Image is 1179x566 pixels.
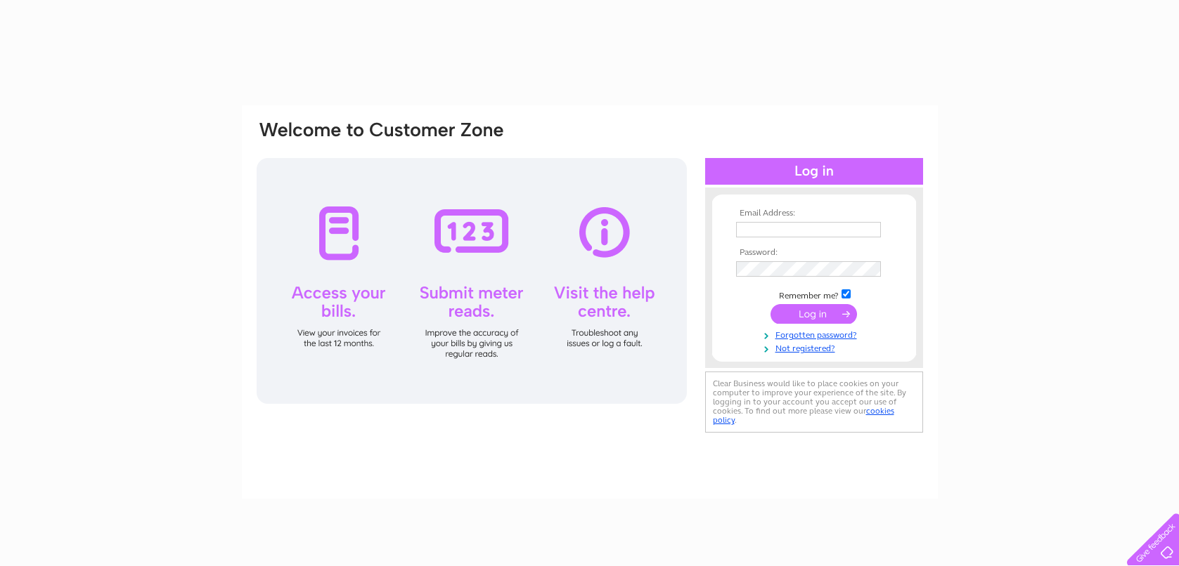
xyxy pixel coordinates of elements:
td: Remember me? [733,287,896,301]
input: Submit [771,304,857,324]
a: Not registered? [736,341,896,354]
th: Password: [733,248,896,258]
a: cookies policy [713,406,894,425]
th: Email Address: [733,209,896,218]
div: Clear Business would like to place cookies on your computer to improve your experience of the sit... [705,371,923,433]
a: Forgotten password? [736,327,896,341]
